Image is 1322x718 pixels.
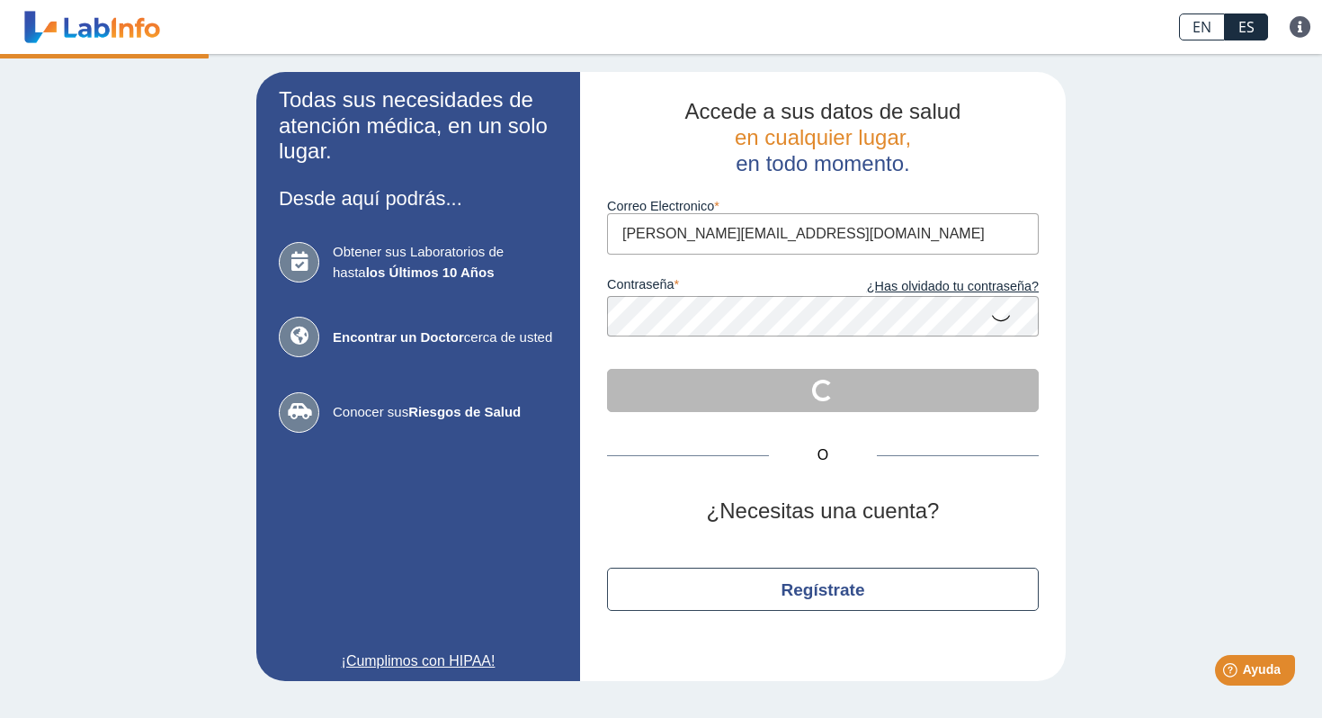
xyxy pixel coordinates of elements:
b: Encontrar un Doctor [333,329,464,345]
span: cerca de usted [333,328,558,348]
span: Conocer sus [333,402,558,423]
span: en cualquier lugar, [735,125,911,149]
button: Regístrate [607,568,1039,611]
a: ES [1225,13,1268,40]
b: los Últimos 10 Años [366,265,495,280]
h2: ¿Necesitas una cuenta? [607,498,1039,525]
span: en todo momento. [736,151,909,175]
iframe: Help widget launcher [1162,648,1302,698]
h3: Desde aquí podrás... [279,187,558,210]
label: contraseña [607,277,823,297]
span: O [769,444,877,466]
a: EN [1179,13,1225,40]
span: Obtener sus Laboratorios de hasta [333,242,558,283]
h2: Todas sus necesidades de atención médica, en un solo lugar. [279,87,558,165]
b: Riesgos de Salud [408,404,521,419]
a: ¿Has olvidado tu contraseña? [823,277,1039,297]
label: Correo Electronico [607,199,1039,213]
a: ¡Cumplimos con HIPAA! [279,651,558,672]
span: Accede a sus datos de salud [685,99,961,123]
